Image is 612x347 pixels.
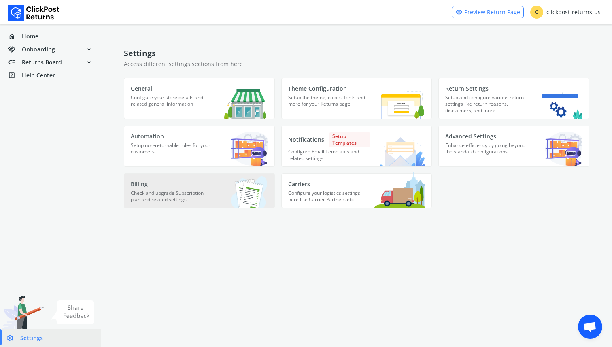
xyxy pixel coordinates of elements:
p: Setup the theme, colors, fonts and more for your Returns page [288,94,370,115]
p: Billing [131,180,213,188]
span: handshake [8,44,22,55]
div: Open chat [578,315,602,339]
div: clickpost-returns-us [530,6,601,19]
span: expand_more [85,57,93,68]
p: Configure Email Templates and related settings [288,149,370,166]
p: General [131,85,213,93]
p: Configure your logistics settings here like Carrier Partners etc [288,190,370,208]
span: Help Center [22,71,55,79]
p: Theme Configuration [288,85,370,93]
img: Carriers [374,172,425,208]
p: Setup and configure various return settings like return reasons, disclaimers, and more [445,94,527,119]
span: Onboarding [22,45,55,53]
img: Theme Configuration [370,81,425,119]
span: low_priority [8,57,22,68]
p: Automation [131,132,213,141]
span: C [530,6,543,19]
p: Carriers [288,180,370,188]
span: Setup Templates [329,132,370,147]
a: help_centerHelp Center [5,70,96,81]
a: homeHome [5,31,96,42]
img: Logo [8,5,59,21]
span: Returns Board [22,58,62,66]
span: settings [6,332,20,344]
span: expand_more [85,44,93,55]
h4: Settings [124,49,589,58]
img: Billing [219,173,268,208]
p: Advanced Settings [445,132,527,141]
img: Notifications [379,135,425,166]
img: Advanced Settings [545,132,582,166]
img: General [224,85,268,119]
img: Return Settings [536,92,582,119]
p: Check and upgrade Subscription plan and related settings [131,190,213,208]
span: Home [22,32,38,40]
p: Notifications [288,132,370,147]
p: Enhance efficiency by going beyond the standard configurations [445,142,527,162]
img: Automation [231,132,268,166]
p: Setup non-returnable rules for your customers [131,142,213,162]
a: visibilityPreview Return Page [452,6,524,18]
span: home [8,31,22,42]
img: share feedback [51,300,95,324]
span: visibility [455,6,463,18]
p: Return Settings [445,85,527,93]
span: help_center [8,70,22,81]
span: Settings [20,334,43,342]
p: Access different settings sections from here [124,60,589,68]
p: Configure your store details and related general information [131,94,213,115]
